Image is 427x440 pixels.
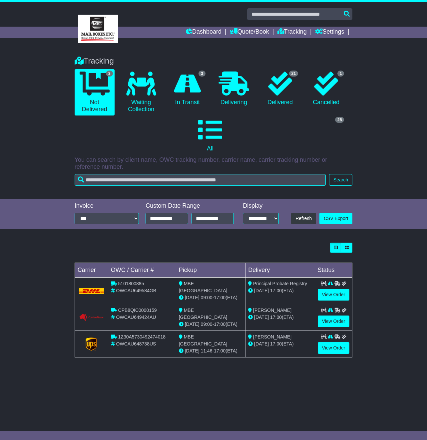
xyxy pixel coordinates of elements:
[75,115,346,155] a: 25 All
[337,71,344,77] span: 1
[146,202,234,210] div: Custom Date Range
[253,281,307,286] span: Principal Probate Registry
[185,348,200,353] span: [DATE]
[116,341,156,346] span: OWCAU648738US
[329,174,352,186] button: Search
[201,348,213,353] span: 11:46
[108,263,176,278] td: OWC / Carrier #
[168,69,207,109] a: 3 In Transit
[253,334,291,339] span: [PERSON_NAME]
[230,27,269,38] a: Quote/Book
[243,202,279,210] div: Display
[185,295,200,300] span: [DATE]
[121,69,161,115] a: Waiting Collection
[75,202,139,210] div: Invoice
[186,27,221,38] a: Dashboard
[291,213,316,224] button: Refresh
[318,342,350,354] a: View Order
[179,294,242,301] div: - (ETA)
[201,295,213,300] span: 09:00
[319,213,352,224] a: CSV Export
[179,347,242,354] div: - (ETA)
[201,322,213,327] span: 09:00
[248,287,312,294] div: (ETA)
[277,27,307,38] a: Tracking
[75,263,108,278] td: Carrier
[270,288,282,293] span: 17:00
[214,348,225,353] span: 17:00
[176,263,245,278] td: Pickup
[318,289,350,301] a: View Order
[118,334,166,339] span: 1Z30A5730492474018
[199,71,206,77] span: 3
[315,27,344,38] a: Settings
[254,288,269,293] span: [DATE]
[79,314,104,322] img: GetCarrierServiceLogo
[118,281,144,286] span: 5101800885
[75,156,353,171] p: You can search by client name, OWC tracking number, carrier name, carrier tracking number or refe...
[75,69,115,115] a: 3 Not Delivered
[71,56,356,66] div: Tracking
[260,69,300,109] a: 21 Delivered
[185,322,200,327] span: [DATE]
[214,322,225,327] span: 17:00
[248,340,312,347] div: (ETA)
[245,263,315,278] td: Delivery
[248,314,312,321] div: (ETA)
[270,341,282,346] span: 17:00
[254,341,269,346] span: [DATE]
[306,69,346,109] a: 1 Cancelled
[254,315,269,320] span: [DATE]
[86,337,97,351] img: GetCarrierServiceLogo
[315,263,352,278] td: Status
[270,315,282,320] span: 17:00
[214,295,225,300] span: 17:00
[79,288,104,294] img: DHL.png
[118,308,157,313] span: CPB8QIC0000159
[116,315,156,320] span: OWCAU649424AU
[106,71,113,77] span: 3
[289,71,298,77] span: 21
[214,69,254,109] a: Delivering
[116,288,157,293] span: OWCAU649584GB
[335,117,344,123] span: 25
[253,308,291,313] span: [PERSON_NAME]
[318,316,350,327] a: View Order
[179,321,242,328] div: - (ETA)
